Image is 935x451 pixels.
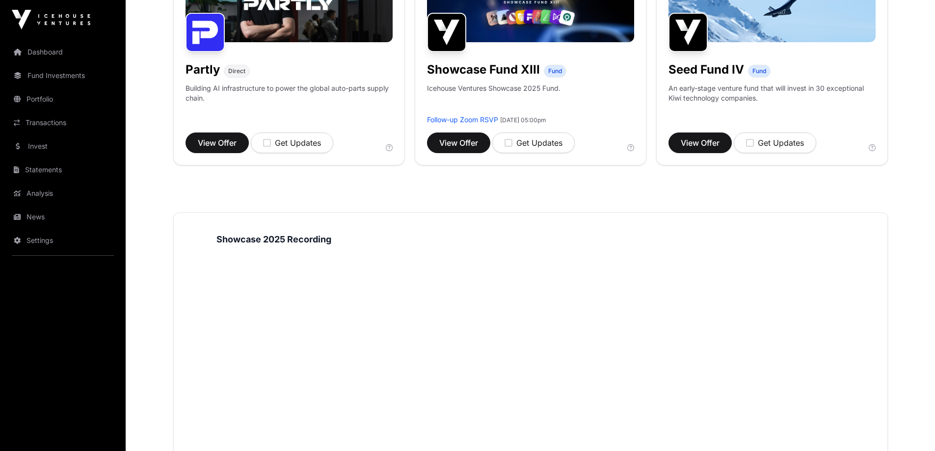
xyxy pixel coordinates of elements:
button: Get Updates [492,133,575,153]
a: Dashboard [8,41,118,63]
span: View Offer [681,137,720,149]
img: Seed Fund IV [668,13,708,52]
a: Settings [8,230,118,251]
a: Portfolio [8,88,118,110]
p: Icehouse Ventures Showcase 2025 Fund. [427,83,561,93]
span: View Offer [198,137,237,149]
a: Statements [8,159,118,181]
span: Fund [548,67,562,75]
p: An early-stage venture fund that will invest in 30 exceptional Kiwi technology companies. [668,83,876,103]
span: View Offer [439,137,478,149]
button: View Offer [668,133,732,153]
h1: Partly [186,62,220,78]
span: Direct [228,67,245,75]
a: Fund Investments [8,65,118,86]
img: Showcase Fund XIII [427,13,466,52]
div: Get Updates [263,137,321,149]
a: Follow-up Zoom RSVP [427,115,498,124]
div: Get Updates [505,137,562,149]
p: Building AI infrastructure to power the global auto-parts supply chain. [186,83,393,115]
h1: Showcase Fund XIII [427,62,540,78]
button: Get Updates [734,133,816,153]
strong: Showcase 2025 Recording [216,234,331,244]
button: View Offer [427,133,490,153]
button: Get Updates [251,133,333,153]
h1: Seed Fund IV [668,62,744,78]
a: News [8,206,118,228]
a: Transactions [8,112,118,133]
span: [DATE] 05:00pm [500,116,546,124]
button: View Offer [186,133,249,153]
div: Get Updates [746,137,804,149]
a: Invest [8,135,118,157]
iframe: Chat Widget [886,404,935,451]
img: Icehouse Ventures Logo [12,10,90,29]
span: Fund [752,67,766,75]
a: Analysis [8,183,118,204]
img: Partly [186,13,225,52]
